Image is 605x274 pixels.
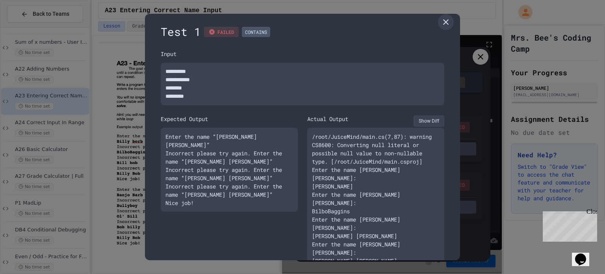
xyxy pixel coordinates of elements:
div: Test 1 [161,24,444,40]
iframe: chat widget [572,242,597,266]
button: Show Diff [414,116,444,127]
div: CONTAINS [242,27,270,37]
div: Expected Output [161,115,298,123]
div: Input [161,50,444,58]
div: Chat with us now!Close [3,3,54,50]
div: FAILED [204,27,239,37]
div: Enter the name “[PERSON_NAME] [PERSON_NAME]” Incorrect please try again. Enter the name “[PERSON_... [161,128,298,212]
div: Actual Output [307,115,348,123]
iframe: chat widget [540,208,597,242]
